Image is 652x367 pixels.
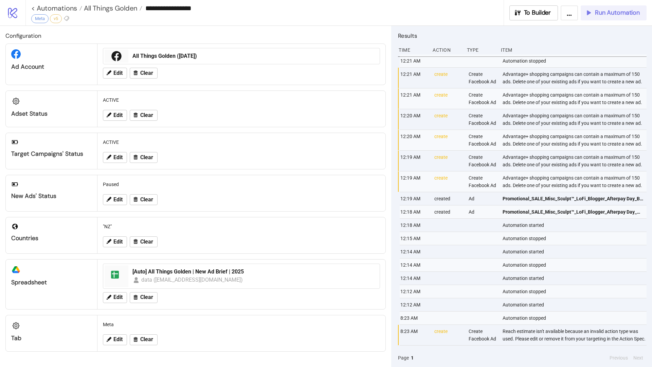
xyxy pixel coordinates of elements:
span: All Things Golden [82,4,137,13]
span: Edit [113,239,123,245]
div: 12:14 AM [400,245,429,258]
a: All Things Golden [82,5,142,12]
span: Clear [140,197,153,203]
span: Clear [140,112,153,118]
div: Meta [100,318,383,331]
span: To Builder [524,9,551,17]
div: Automation started [502,245,648,258]
div: create [434,68,463,88]
button: Clear [130,152,158,163]
button: Edit [103,110,127,121]
button: ... [561,5,578,20]
span: Clear [140,294,153,300]
div: 12:20 AM [400,109,429,130]
div: created [434,192,463,205]
div: Create Facebook Ad [468,109,497,130]
div: Advantage+ shopping campaigns can contain a maximum of 150 ads. Delete one of your existing ads i... [502,68,648,88]
span: Promotional_SALE_Misc_Sculpt™_LoFi_Blogger_Afterpay Day_MOF_@lilymitchelll_Image_20250814_NZ [503,208,644,216]
button: Edit [103,236,127,247]
span: Run Automation [595,9,640,17]
div: Create Facebook Ad [468,171,497,192]
div: v5 [50,14,62,23]
button: Next [631,354,645,362]
button: Clear [130,236,158,247]
button: Clear [130,292,158,303]
div: ACTIVE [100,94,383,106]
span: Clear [140,336,153,343]
div: create [434,130,463,150]
div: ACTIVE [100,136,383,149]
div: create [434,88,463,109]
div: New Ads' Status [11,192,92,200]
div: [Auto] All Things Golden | New Ad Brief | 2025 [132,268,376,276]
div: 12:19 AM [400,171,429,192]
div: 12:15 AM [400,232,429,245]
div: 8:23 AM [400,325,429,345]
span: Edit [113,70,123,76]
span: Edit [113,112,123,118]
button: Clear [130,68,158,79]
div: Automation stopped [502,232,648,245]
div: created [434,205,463,218]
div: Create Facebook Ad [468,151,497,171]
div: Automation stopped [502,285,648,298]
div: Advantage+ shopping campaigns can contain a maximum of 150 ads. Delete one of your existing ads i... [502,151,648,171]
div: 12:12 AM [400,298,429,311]
span: Edit [113,154,123,161]
div: Automation started [502,272,648,285]
div: Create Facebook Ad [468,68,497,88]
button: To Builder [509,5,558,20]
span: Edit [113,336,123,343]
div: create [434,325,463,345]
div: 12:18 AM [400,205,429,218]
div: Meta [31,14,49,23]
div: Type [466,44,495,56]
div: Paused [100,178,383,191]
div: 12:21 AM [400,68,429,88]
div: Automation stopped [502,258,648,271]
div: All Things Golden ([DATE]) [132,52,376,60]
button: Run Automation [581,5,647,20]
div: 8:23 AM [400,312,429,324]
div: Create Facebook Ad [468,88,497,109]
h2: Configuration [5,31,386,40]
h2: Results [398,31,647,40]
div: Automation stopped [502,54,648,67]
div: "NZ" [100,220,383,233]
div: Create Facebook Ad [468,325,497,345]
span: Clear [140,154,153,161]
div: 12:18 AM [400,219,429,232]
div: Advantage+ shopping campaigns can contain a maximum of 150 ads. Delete one of your existing ads i... [502,109,648,130]
span: Edit [113,197,123,203]
a: Promotional_SALE_Misc_Sculpt™_LoFi_Blogger_Afterpay Day_MOF_@lilymitchelll_Image_20250814_NZ [503,205,644,218]
button: Clear [130,194,158,205]
a: Promotional_SALE_Misc_Sculpt™_LoFi_Blogger_Afterpay Day_BOF_@lilymitchelll_Image_20250814_NZ [503,192,644,205]
button: Clear [130,110,158,121]
button: Edit [103,152,127,163]
div: create [434,151,463,171]
div: 12:19 AM [400,151,429,171]
div: Spreadsheet [11,279,92,286]
div: Advantage+ shopping campaigns can contain a maximum of 150 ads. Delete one of your existing ads i... [502,88,648,109]
div: Automation stopped [502,312,648,324]
button: 1 [409,354,416,362]
div: 12:12 AM [400,285,429,298]
div: Automation started [502,219,648,232]
button: Previous [608,354,630,362]
span: Clear [140,70,153,76]
div: Adset Status [11,110,92,118]
div: Ad [468,205,497,218]
div: Time [398,44,427,56]
button: Edit [103,194,127,205]
span: Clear [140,239,153,245]
div: 12:21 AM [400,88,429,109]
div: Item [500,44,647,56]
div: create [434,109,463,130]
div: Ad Account [11,63,92,71]
div: Reach estimate isn't available because an invalid action type was used. Please edit or remove it ... [502,325,648,345]
div: 12:20 AM [400,130,429,150]
div: data ([EMAIL_ADDRESS][DOMAIN_NAME]) [141,276,243,284]
div: Countries [11,234,92,242]
div: 12:19 AM [400,192,429,205]
button: Edit [103,292,127,303]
